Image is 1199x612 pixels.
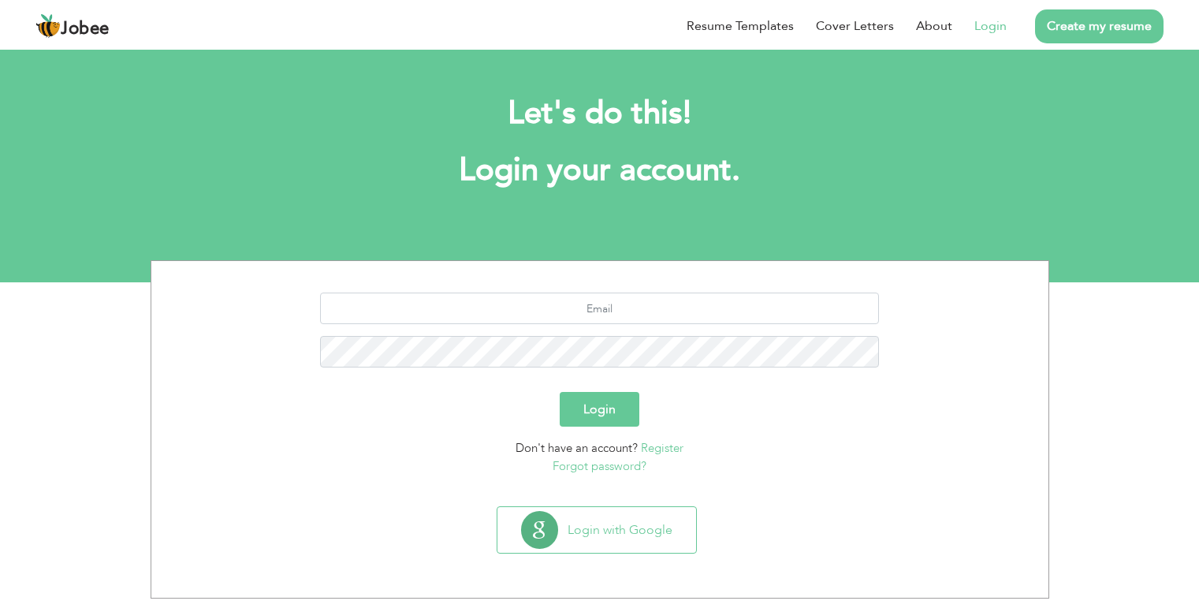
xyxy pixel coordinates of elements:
[687,17,794,35] a: Resume Templates
[35,13,110,39] a: Jobee
[497,507,696,553] button: Login with Google
[974,17,1007,35] a: Login
[516,440,638,456] span: Don't have an account?
[174,150,1026,191] h1: Login your account.
[816,17,894,35] a: Cover Letters
[61,21,110,38] span: Jobee
[320,293,879,324] input: Email
[174,93,1026,134] h2: Let's do this!
[1035,9,1164,43] a: Create my resume
[641,440,683,456] a: Register
[560,392,639,427] button: Login
[35,13,61,39] img: jobee.io
[553,458,646,474] a: Forgot password?
[916,17,952,35] a: About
